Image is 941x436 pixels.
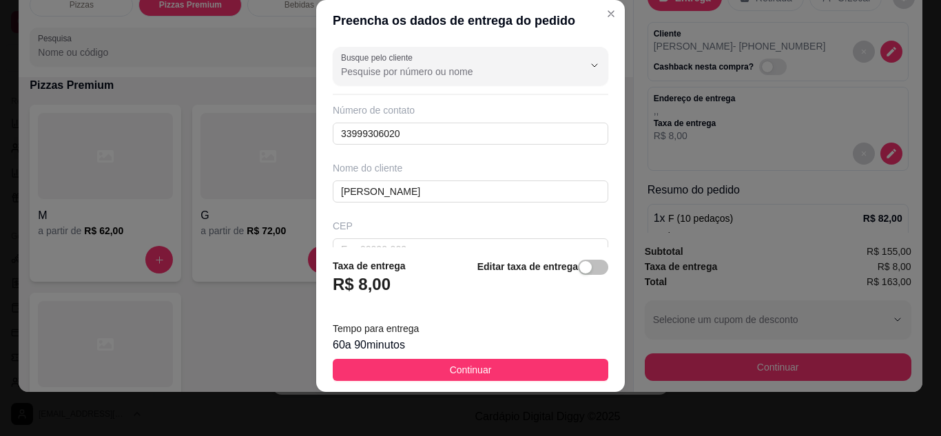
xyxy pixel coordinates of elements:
[341,65,561,79] input: Busque pelo cliente
[333,260,406,271] strong: Taxa de entrega
[600,3,622,25] button: Close
[333,123,608,145] input: Ex.: (11) 9 8888-9999
[333,323,419,334] span: Tempo para entrega
[333,337,608,353] div: 60 a 90 minutos
[333,359,608,381] button: Continuar
[477,261,578,272] strong: Editar taxa de entrega
[333,219,608,233] div: CEP
[583,54,606,76] button: Show suggestions
[341,52,417,63] label: Busque pelo cliente
[333,238,608,260] input: Ex.: 00000-000
[333,180,608,203] input: Ex.: João da Silva
[333,273,391,295] h3: R$ 8,00
[333,161,608,175] div: Nome do cliente
[450,362,492,377] span: Continuar
[333,103,608,117] div: Número de contato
